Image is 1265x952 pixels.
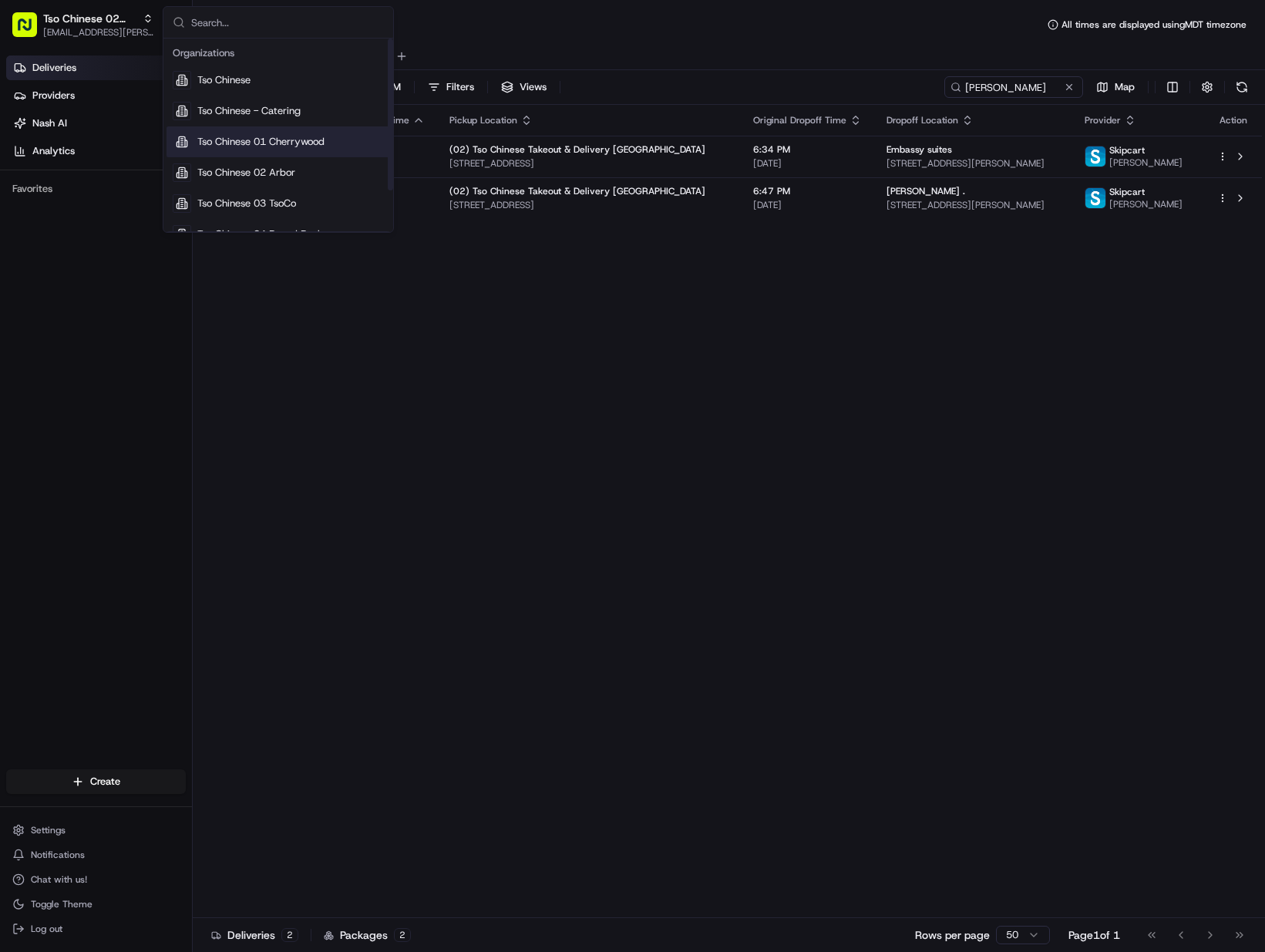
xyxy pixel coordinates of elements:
span: Toggle Theme [31,898,93,910]
a: Providers [6,83,192,108]
div: 📗 [15,225,28,237]
span: Tso Chinese 01 Cherrywood [197,135,325,149]
a: Powered byPylon [109,261,187,273]
div: 💻 [130,225,143,237]
span: API Documentation [146,224,247,239]
div: Start new chat [52,147,253,163]
span: [STREET_ADDRESS] [449,199,728,211]
div: 2 [281,928,298,942]
span: [PERSON_NAME] . [887,185,965,197]
button: Views [494,76,553,98]
span: 6:34 PM [753,143,862,156]
span: [STREET_ADDRESS][PERSON_NAME] [887,199,1060,211]
span: Tso Chinese - Catering [197,104,301,118]
span: Notifications [31,849,85,861]
div: Action [1217,114,1250,126]
button: Filters [421,76,481,98]
img: Nash [15,15,46,46]
span: [STREET_ADDRESS] [449,157,728,170]
span: Pickup Location [449,114,517,126]
button: Tso Chinese 02 Arbor [43,11,136,26]
input: Search... [191,7,384,38]
button: Settings [6,819,186,841]
span: Tso Chinese [197,73,251,87]
span: Tso Chinese 03 TsoCo [197,197,296,210]
span: Provider [1085,114,1121,126]
span: All times are displayed using MDT timezone [1061,19,1246,31]
span: Knowledge Base [31,224,118,239]
span: Nash AI [32,116,67,130]
span: Providers [32,89,75,103]
span: Create [90,775,120,789]
span: Tso Chinese 02 Arbor [197,166,295,180]
div: Packages [324,927,411,943]
img: profile_skipcart_partner.png [1085,146,1105,167]
span: [STREET_ADDRESS][PERSON_NAME] [887,157,1060,170]
button: Start new chat [262,152,281,170]
button: Map [1089,76,1142,98]
span: Pylon [153,261,187,273]
span: 6:47 PM [753,185,862,197]
button: Toggle Theme [6,893,186,915]
span: [PERSON_NAME] [1109,156,1183,169]
span: Map [1115,80,1135,94]
div: 2 [394,928,411,942]
span: Views [520,80,547,94]
span: [PERSON_NAME] [1109,198,1183,210]
img: 1736555255976-a54dd68f-1ca7-489b-9aae-adbdc363a1c4 [15,147,43,175]
span: Embassy suites [887,143,952,156]
input: Type to search [944,76,1083,98]
span: Filters [446,80,474,94]
span: Chat with us! [31,873,87,886]
a: Deliveries [6,56,192,80]
button: Notifications [6,844,186,866]
button: Create [6,769,186,794]
a: 📗Knowledge Base [9,217,124,245]
div: We're available if you need us! [52,163,195,175]
a: Nash AI [6,111,192,136]
span: Tso Chinese 04 Round Rock [197,227,323,241]
button: Chat with us! [6,869,186,890]
input: Clear [40,99,254,116]
p: Rows per page [915,927,990,943]
a: Analytics [6,139,192,163]
span: [DATE] [753,199,862,211]
button: [EMAIL_ADDRESS][PERSON_NAME][DOMAIN_NAME] [43,26,153,39]
span: Original Dropoff Time [753,114,846,126]
span: (02) Tso Chinese Takeout & Delivery [GEOGRAPHIC_DATA] [449,185,705,197]
span: Log out [31,923,62,935]
div: Favorites [6,177,186,201]
button: Log out [6,918,186,940]
span: Settings [31,824,66,836]
span: Skipcart [1109,144,1145,156]
div: Suggestions [163,39,393,232]
p: Welcome 👋 [15,62,281,86]
a: 💻API Documentation [124,217,254,245]
span: Analytics [32,144,75,158]
span: Skipcart [1109,186,1145,198]
button: Tso Chinese 02 Arbor[EMAIL_ADDRESS][PERSON_NAME][DOMAIN_NAME] [6,6,160,43]
div: Deliveries [211,927,298,943]
span: Dropoff Location [887,114,958,126]
button: Refresh [1231,76,1253,98]
span: [DATE] [753,157,862,170]
div: Organizations [167,42,390,65]
img: profile_skipcart_partner.png [1085,188,1105,208]
span: (02) Tso Chinese Takeout & Delivery [GEOGRAPHIC_DATA] [449,143,705,156]
span: Deliveries [32,61,76,75]
div: Page 1 of 1 [1068,927,1120,943]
